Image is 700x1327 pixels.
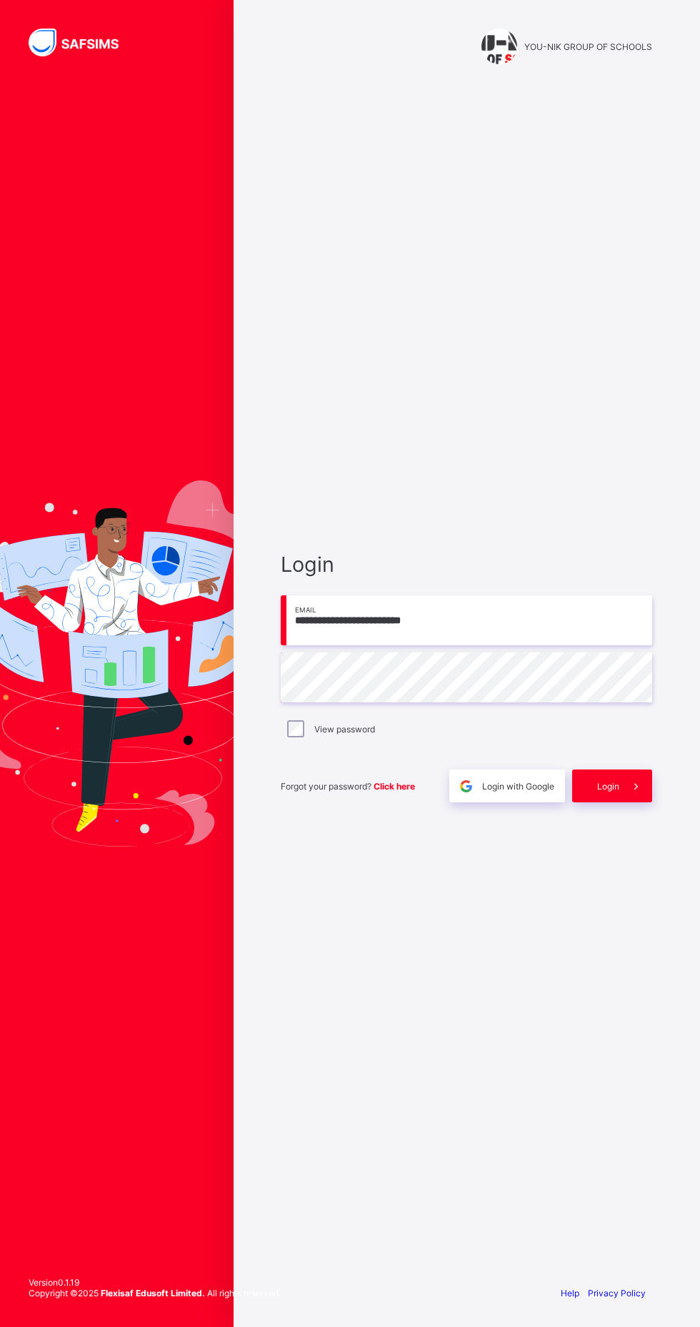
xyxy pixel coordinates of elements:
a: Click here [374,781,415,792]
span: Copyright © 2025 All rights reserved. [29,1288,281,1298]
label: View password [314,724,375,735]
img: SAFSIMS Logo [29,29,136,56]
img: google.396cfc9801f0270233282035f929180a.svg [458,778,474,794]
span: Login [281,552,652,577]
span: YOU-NIK GROUP OF SCHOOLS [524,41,652,52]
a: Help [561,1288,579,1298]
strong: Flexisaf Edusoft Limited. [101,1288,205,1298]
span: Login [597,781,619,792]
span: Forgot your password? [281,781,415,792]
span: Login with Google [482,781,554,792]
span: Version 0.1.19 [29,1277,281,1288]
a: Privacy Policy [588,1288,646,1298]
